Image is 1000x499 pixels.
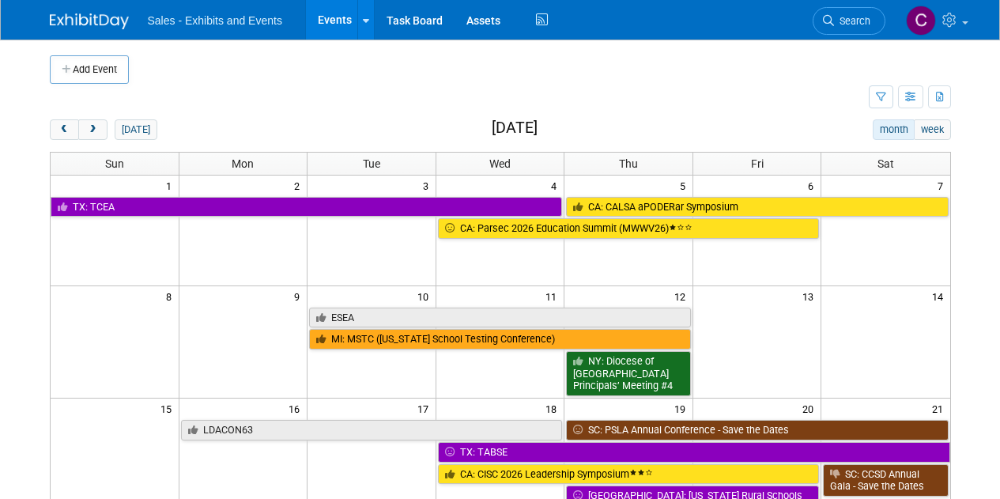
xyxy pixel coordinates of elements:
[232,157,254,170] span: Mon
[673,286,692,306] span: 12
[292,286,307,306] span: 9
[873,119,915,140] button: month
[544,286,564,306] span: 11
[489,157,511,170] span: Wed
[50,13,129,29] img: ExhibitDay
[930,286,950,306] span: 14
[287,399,307,418] span: 16
[438,442,950,463] a: TX: TABSE
[906,6,936,36] img: Christine Lurz
[50,55,129,84] button: Add Event
[164,176,179,195] span: 1
[834,15,870,27] span: Search
[914,119,950,140] button: week
[566,351,691,396] a: NY: Diocese of [GEOGRAPHIC_DATA] Principals’ Meeting #4
[78,119,108,140] button: next
[549,176,564,195] span: 4
[159,399,179,418] span: 15
[105,157,124,170] span: Sun
[421,176,436,195] span: 3
[823,464,948,497] a: SC: CCSD Annual Gala - Save the Dates
[930,399,950,418] span: 21
[309,308,691,328] a: ESEA
[115,119,157,140] button: [DATE]
[673,399,692,418] span: 19
[416,286,436,306] span: 10
[164,286,179,306] span: 8
[51,197,563,217] a: TX: TCEA
[813,7,885,35] a: Search
[292,176,307,195] span: 2
[492,119,538,137] h2: [DATE]
[416,399,436,418] span: 17
[936,176,950,195] span: 7
[619,157,638,170] span: Thu
[50,119,79,140] button: prev
[181,420,563,440] a: LDACON63
[438,464,820,485] a: CA: CISC 2026 Leadership Symposium
[566,420,948,440] a: SC: PSLA Annual Conference - Save the Dates
[877,157,894,170] span: Sat
[438,218,820,239] a: CA: Parsec 2026 Education Summit (MWWV26)
[148,14,282,27] span: Sales - Exhibits and Events
[801,286,821,306] span: 13
[751,157,764,170] span: Fri
[678,176,692,195] span: 5
[309,329,691,350] a: MI: MSTC ([US_STATE] School Testing Conference)
[806,176,821,195] span: 6
[544,399,564,418] span: 18
[801,399,821,418] span: 20
[566,197,948,217] a: CA: CALSA aPODERar Symposium
[363,157,380,170] span: Tue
